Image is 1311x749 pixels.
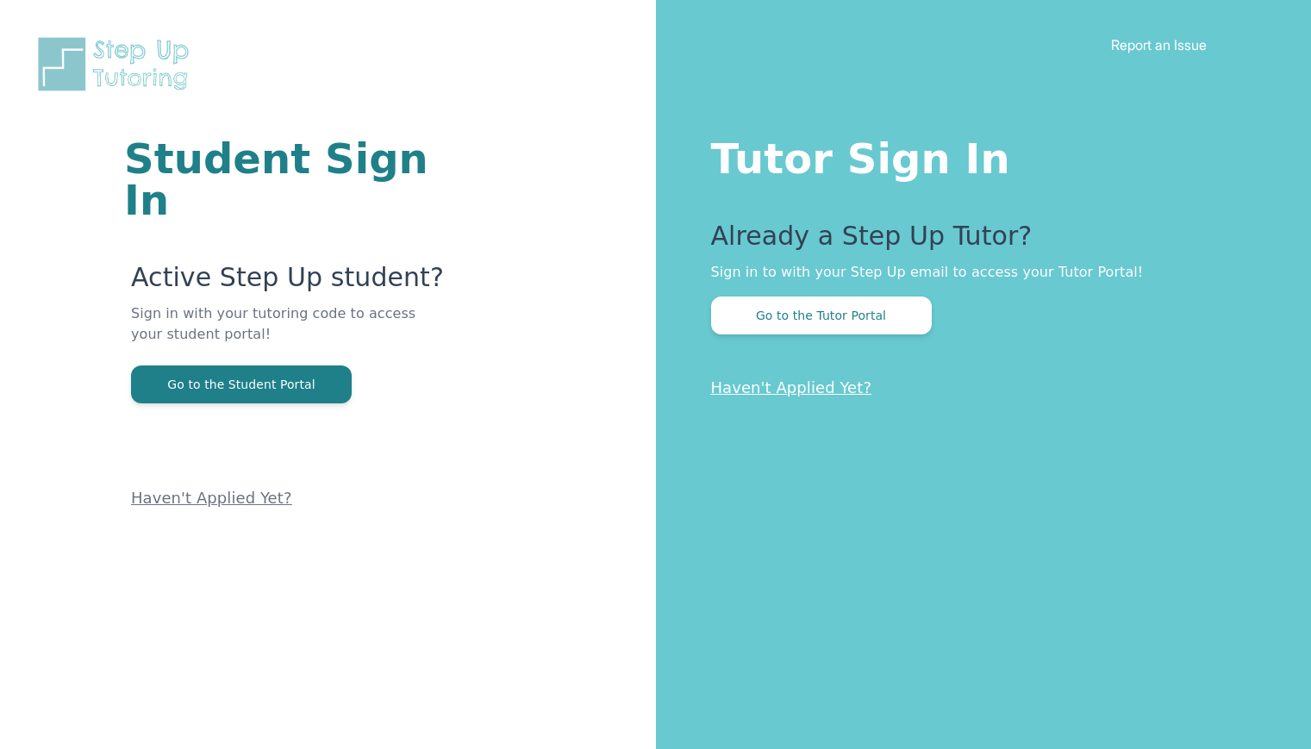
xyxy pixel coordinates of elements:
[1111,36,1207,53] a: Report an Issue
[711,262,1243,283] p: Sign in to with your Step Up email to access your Tutor Portal!
[131,262,449,303] p: Active Step Up student?
[131,303,449,365] p: Sign in with your tutoring code to access your student portal!
[711,296,932,334] button: Go to the Tutor Portal
[131,376,352,392] a: Go to the Student Portal
[34,34,200,94] img: Step Up Tutoring horizontal logo
[131,365,352,403] button: Go to the Student Portal
[131,489,292,507] a: Haven't Applied Yet?
[124,138,449,221] h1: Student Sign In
[711,307,932,323] a: Go to the Tutor Portal
[711,131,1243,179] h1: Tutor Sign In
[711,221,1243,262] p: Already a Step Up Tutor?
[711,378,872,396] a: Haven't Applied Yet?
